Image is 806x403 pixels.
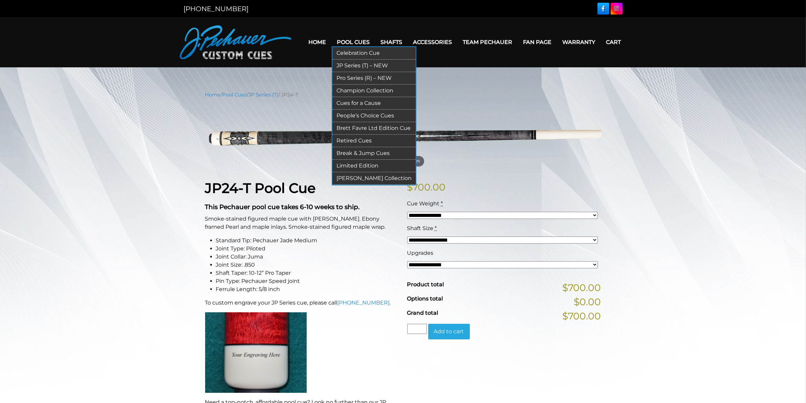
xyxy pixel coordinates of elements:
input: Product quantity [407,324,427,334]
button: Add to cart [428,324,470,339]
a: Break & Jump Cues [332,147,416,160]
p: Smoke-stained figured maple cue with [PERSON_NAME]. Ebony framed Pearl and maple inlays. Smoke-st... [205,215,399,231]
a: Fan Page [518,33,557,51]
a: [PHONE_NUMBER] [184,5,249,13]
a: Cues for a Cause [332,97,416,110]
span: Shaft Size [407,225,434,231]
span: Options total [407,295,443,302]
img: Pechauer Custom Cues [180,25,291,59]
img: An image of a cue butt with the words "YOUR ENGRAVING HERE". [205,312,307,393]
a: People’s Choice Cues [332,110,416,122]
strong: JP24-T Pool Cue [205,180,316,196]
a: Celebration Cue [332,47,416,60]
span: $0.00 [574,295,601,309]
a: Brett Favre Ltd Edition Cue [332,122,416,135]
a: Retired Cues [332,135,416,147]
bdi: 700.00 [407,181,446,193]
span: $ [407,181,413,193]
span: Grand total [407,310,438,316]
span: Upgrades [407,250,434,256]
li: Joint Type: Piloted [216,245,399,253]
a: JP Series (T) – NEW [332,60,416,72]
a: Pro Series (R) – NEW [332,72,416,85]
a: Team Pechauer [458,33,518,51]
strong: This Pechauer pool cue takes 6-10 weeks to ship. [205,203,360,211]
img: jp24-T.png [205,104,601,170]
li: Shaft Taper: 10-12” Pro Taper [216,269,399,277]
a: Limited Edition [332,160,416,172]
li: Joint Size: .850 [216,261,399,269]
span: $700.00 [563,309,601,323]
span: Product total [407,281,444,288]
nav: Breadcrumb [205,91,601,98]
a: Accessories [408,33,458,51]
a: Pool Cues [332,33,375,51]
a: Hover to zoom [205,104,601,170]
a: Champion Collection [332,85,416,97]
a: Shafts [375,33,408,51]
a: Home [303,33,332,51]
abbr: required [441,200,443,207]
a: [PERSON_NAME] Collection [332,172,416,185]
li: Ferrule Length: 5/8 inch [216,285,399,293]
a: Warranty [557,33,601,51]
p: To custom engrave your JP Series cue, please call [205,299,399,307]
li: Joint Collar: Juma [216,253,399,261]
a: Pool Cues [222,92,247,98]
span: Cue Weight [407,200,440,207]
abbr: required [435,225,437,231]
li: Pin Type: Pechauer Speed joint [216,277,399,285]
a: JP Series (T) [249,92,279,98]
li: Standard Tip: Pechauer Jade Medium [216,237,399,245]
a: Cart [601,33,627,51]
a: [PHONE_NUMBER]. [337,299,391,306]
a: Home [205,92,221,98]
span: $700.00 [563,281,601,295]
